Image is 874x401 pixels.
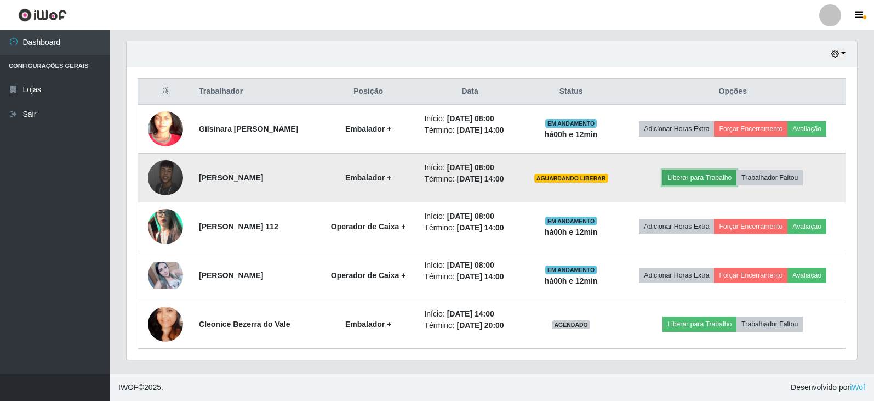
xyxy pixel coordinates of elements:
time: [DATE] 14:00 [457,174,504,183]
li: Término: [424,320,515,331]
strong: Embalador + [345,173,391,182]
button: Adicionar Horas Extra [639,219,714,234]
strong: Gilsinara [PERSON_NAME] [199,125,298,133]
strong: [PERSON_NAME] 112 [199,222,278,231]
strong: há 00 h e 12 min [545,130,598,139]
span: EM ANDAMENTO [545,217,597,225]
li: Início: [424,113,515,125]
a: iWof [850,383,865,392]
li: Término: [424,125,515,136]
th: Opções [620,79,846,105]
li: Início: [424,211,515,222]
time: [DATE] 08:00 [447,261,494,269]
img: 1659745462209.jpeg [148,195,183,258]
time: [DATE] 14:00 [447,309,494,318]
span: AGENDADO [552,320,590,329]
th: Status [522,79,620,105]
time: [DATE] 08:00 [447,163,494,172]
th: Trabalhador [192,79,319,105]
strong: há 00 h e 12 min [545,228,598,236]
strong: Operador de Caixa + [331,222,406,231]
time: [DATE] 14:00 [457,223,504,232]
button: Liberar para Trabalho [662,317,736,332]
button: Adicionar Horas Extra [639,268,714,283]
button: Avaliação [787,268,826,283]
strong: Embalador + [345,320,391,329]
span: AGUARDANDO LIBERAR [534,174,608,183]
th: Data [418,79,522,105]
strong: [PERSON_NAME] [199,271,263,280]
span: Desenvolvido por [791,382,865,393]
span: EM ANDAMENTO [545,266,597,274]
span: IWOF [118,383,139,392]
li: Início: [424,162,515,173]
span: © 2025 . [118,382,163,393]
button: Trabalhador Faltou [736,317,803,332]
th: Posição [319,79,418,105]
img: 1670169411553.jpeg [148,160,183,195]
li: Início: [424,259,515,271]
strong: Operador de Caixa + [331,271,406,280]
img: 1668045195868.jpeg [148,262,183,289]
strong: [PERSON_NAME] [199,173,263,182]
button: Avaliação [787,219,826,234]
time: [DATE] 08:00 [447,114,494,123]
button: Avaliação [787,121,826,137]
button: Forçar Encerramento [714,121,787,137]
strong: há 00 h e 12 min [545,276,598,285]
span: EM ANDAMENTO [545,119,597,128]
li: Início: [424,308,515,320]
img: 1630764060757.jpeg [148,91,183,167]
li: Término: [424,222,515,234]
time: [DATE] 20:00 [457,321,504,330]
button: Adicionar Horas Extra [639,121,714,137]
button: Forçar Encerramento [714,268,787,283]
strong: Embalador + [345,125,391,133]
time: [DATE] 14:00 [457,272,504,281]
li: Término: [424,271,515,283]
time: [DATE] 08:00 [447,212,494,221]
strong: Cleonice Bezerra do Vale [199,320,290,329]
button: Trabalhador Faltou [736,170,803,185]
button: Forçar Encerramento [714,219,787,234]
button: Liberar para Trabalho [662,170,736,185]
li: Término: [424,173,515,185]
time: [DATE] 14:00 [457,126,504,134]
img: 1620185251285.jpeg [148,293,183,355]
img: CoreUI Logo [18,8,67,22]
